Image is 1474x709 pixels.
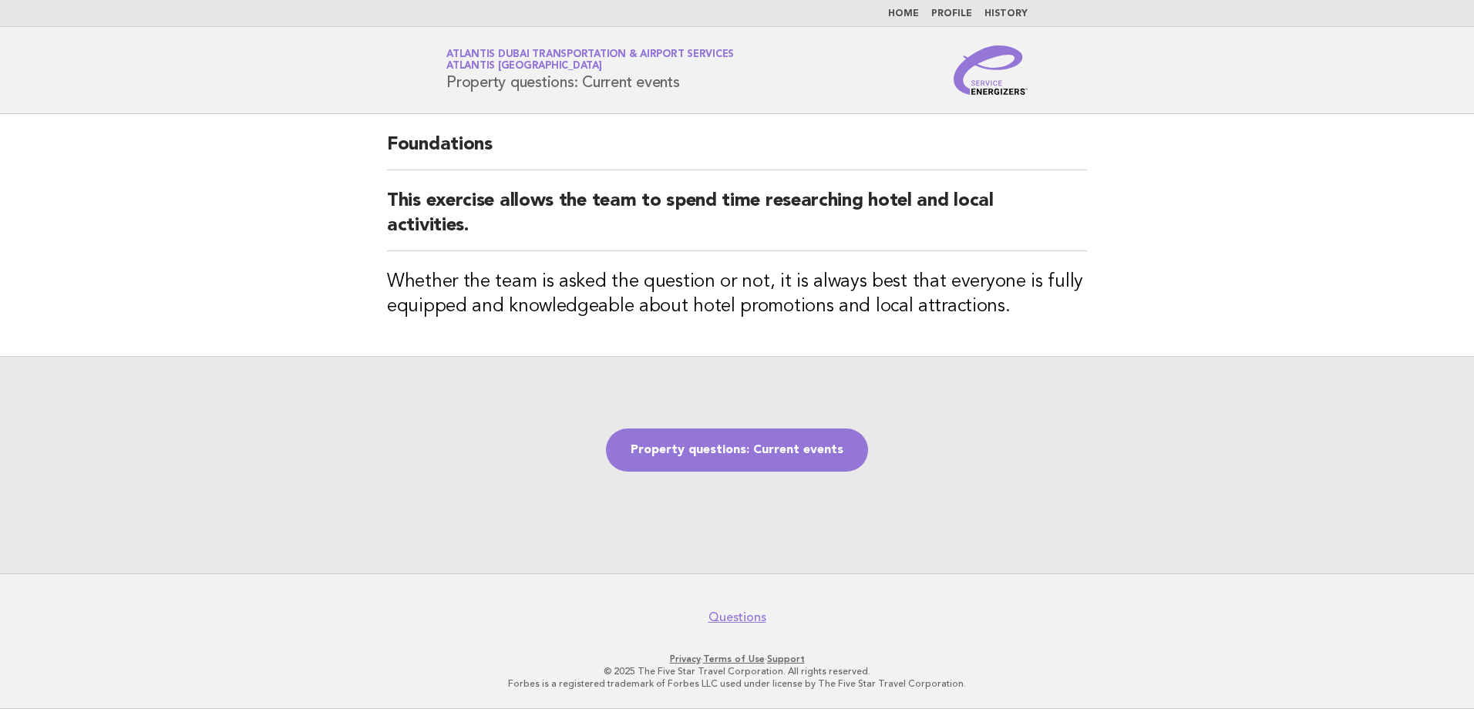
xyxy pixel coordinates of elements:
h2: Foundations [387,133,1087,170]
a: Atlantis Dubai Transportation & Airport ServicesAtlantis [GEOGRAPHIC_DATA] [446,49,734,71]
h2: This exercise allows the team to spend time researching hotel and local activities. [387,189,1087,251]
a: Property questions: Current events [606,428,868,472]
p: Forbes is a registered trademark of Forbes LLC used under license by The Five Star Travel Corpora... [265,677,1209,690]
a: Support [767,654,805,664]
a: Home [888,9,919,18]
img: Service Energizers [954,45,1028,95]
h1: Property questions: Current events [446,50,734,90]
a: Questions [708,610,766,625]
a: Profile [931,9,972,18]
a: Terms of Use [703,654,765,664]
p: © 2025 The Five Star Travel Corporation. All rights reserved. [265,665,1209,677]
p: · · [265,653,1209,665]
a: History [984,9,1028,18]
a: Privacy [670,654,701,664]
span: Atlantis [GEOGRAPHIC_DATA] [446,62,602,72]
h3: Whether the team is asked the question or not, it is always best that everyone is fully equipped ... [387,270,1087,319]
